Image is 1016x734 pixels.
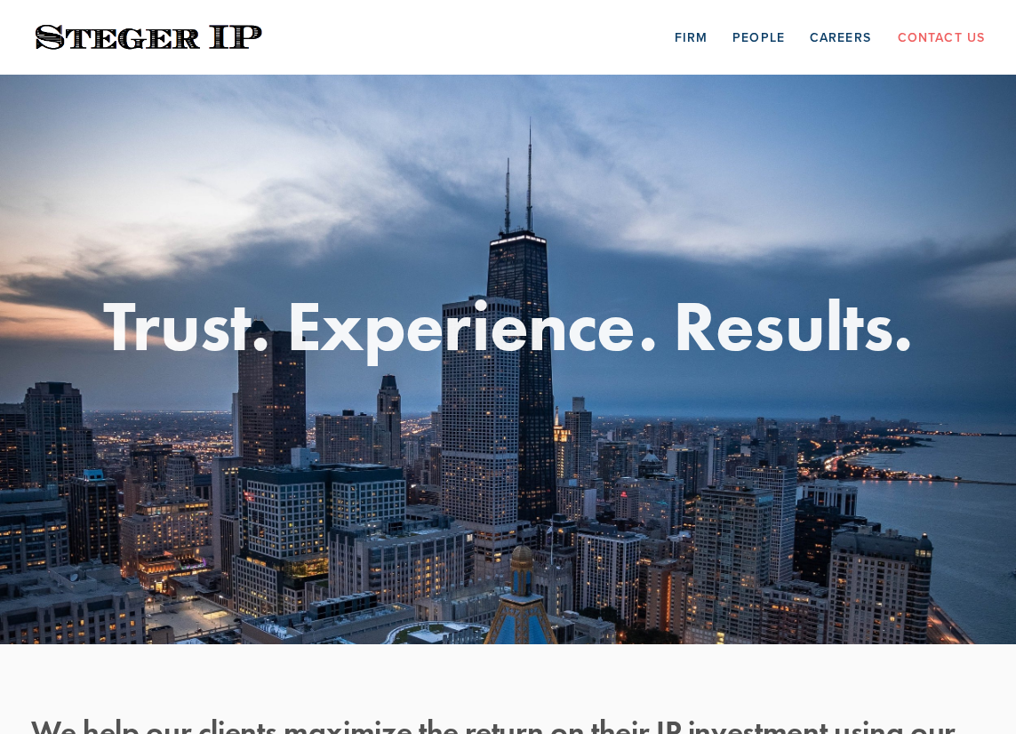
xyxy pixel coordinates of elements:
a: Contact Us [898,23,985,51]
h1: Trust. Experience. Results. [31,290,985,361]
a: Firm [675,23,708,51]
a: Careers [810,23,871,51]
a: People [732,23,785,51]
img: Steger IP | Trust. Experience. Results. [31,20,267,55]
